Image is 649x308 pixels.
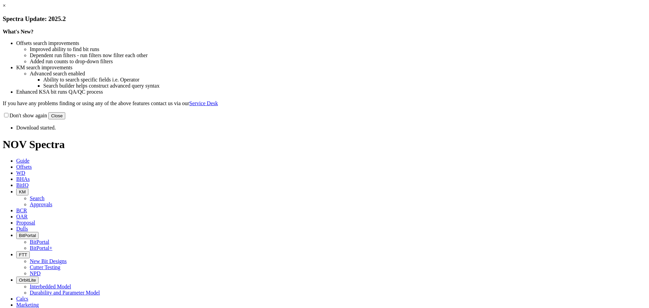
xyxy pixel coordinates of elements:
a: Cutter Testing [30,264,61,270]
span: KM [19,189,26,194]
span: Proposal [16,220,35,226]
a: New Bit Designs [30,258,67,264]
li: Advanced search enabled [30,71,646,77]
label: Don't show again [3,113,47,118]
a: BitPortal+ [30,245,52,251]
li: KM search improvements [16,65,646,71]
li: Improved ability to find bit runs [30,46,646,52]
p: If you have any problems finding or using any of the above features contact us via our [3,100,646,106]
span: Guide [16,158,29,164]
input: Don't show again [4,113,8,117]
li: Dependent run filters - run filters now filter each other [30,52,646,58]
span: Calcs [16,296,28,302]
span: BHAs [16,176,30,182]
strong: What's New? [3,29,33,34]
a: Interbedded Model [30,284,71,289]
a: Approvals [30,202,52,207]
li: Added run counts to drop-down filters [30,58,646,65]
h1: NOV Spectra [3,138,646,151]
span: BitPortal [19,233,36,238]
a: Service Desk [189,100,218,106]
a: NPD [30,270,41,276]
li: Search builder helps construct advanced query syntax [43,83,646,89]
span: WD [16,170,25,176]
span: FTT [19,252,27,257]
a: Durability and Parameter Model [30,290,100,295]
a: × [3,3,6,8]
span: BCR [16,208,27,213]
span: Marketing [16,302,39,308]
a: Search [30,195,45,201]
span: OrbitLite [19,278,36,283]
span: OAR [16,214,28,219]
a: BitPortal [30,239,49,245]
button: Close [48,112,65,119]
li: Enhanced KSA bit runs QA/QC process [16,89,646,95]
span: Download started. [16,125,56,131]
span: Offsets [16,164,32,170]
span: Dulls [16,226,28,232]
li: Offsets search improvements [16,40,646,46]
h3: Spectra Update: 2025.2 [3,15,646,23]
li: Ability to search specific fields i.e. Operator [43,77,646,83]
span: BitIQ [16,182,28,188]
